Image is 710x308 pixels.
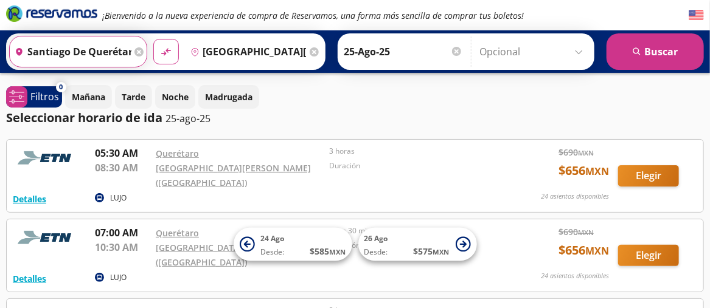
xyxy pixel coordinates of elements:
span: 26 Ago [364,234,388,244]
p: 07:00 AM [95,225,150,240]
p: 10:30 AM [95,240,150,255]
span: $ 575 [414,245,450,258]
button: English [689,8,704,23]
p: Noche [162,91,189,103]
button: Tarde [115,85,152,109]
img: RESERVAMOS [13,225,80,250]
em: ¡Bienvenido a la nueva experiencia de compra de Reservamos, una forma más sencilla de comprar tus... [102,10,524,21]
p: LUJO [110,272,127,283]
p: 24 asientos disponibles [541,271,609,281]
p: Tarde [122,91,145,103]
button: Elegir [618,245,679,266]
a: [GEOGRAPHIC_DATA][PERSON_NAME] ([GEOGRAPHIC_DATA]) [156,162,311,188]
small: MXN [578,228,594,237]
small: MXN [585,165,609,178]
p: 08:30 AM [95,160,150,175]
a: Brand Logo [6,4,97,26]
p: 25-ago-25 [165,111,211,126]
input: Buscar Origen [10,36,131,67]
p: 3 horas [329,146,496,157]
button: Detalles [13,272,46,285]
span: $ 656 [559,241,609,259]
span: $ 690 [559,146,594,159]
button: Detalles [13,193,46,205]
p: Duración [329,160,496,171]
span: Desde: [364,247,388,258]
input: Elegir Fecha [344,36,463,67]
button: Mañana [65,85,112,109]
button: 24 AgoDesde:$585MXN [234,228,352,261]
span: $ 690 [559,225,594,238]
span: $ 656 [559,162,609,180]
p: LUJO [110,193,127,204]
p: Seleccionar horario de ida [6,109,162,127]
small: MXN [433,248,450,257]
p: 05:30 AM [95,146,150,160]
button: Madrugada [198,85,259,109]
span: 0 [60,82,63,92]
input: Buscar Destino [186,36,307,67]
button: Elegir [618,165,679,187]
a: Querétaro [156,148,199,159]
i: Brand Logo [6,4,97,22]
p: Filtros [30,89,59,104]
small: MXN [585,244,609,258]
button: 26 AgoDesde:$575MXN [358,228,477,261]
button: Noche [155,85,195,109]
span: Desde: [261,247,285,258]
input: Opcional [479,36,588,67]
small: MXN [330,248,346,257]
p: 3 hrs 30 mins [329,225,496,236]
img: RESERVAMOS [13,146,80,170]
span: 24 Ago [261,234,285,244]
p: Mañana [72,91,105,103]
small: MXN [578,148,594,157]
button: Buscar [607,33,704,70]
span: $ 585 [310,245,346,258]
a: [GEOGRAPHIC_DATA][PERSON_NAME] ([GEOGRAPHIC_DATA]) [156,242,311,268]
button: 0Filtros [6,86,62,108]
a: Querétaro [156,227,199,239]
p: 24 asientos disponibles [541,191,609,202]
p: Madrugada [205,91,252,103]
